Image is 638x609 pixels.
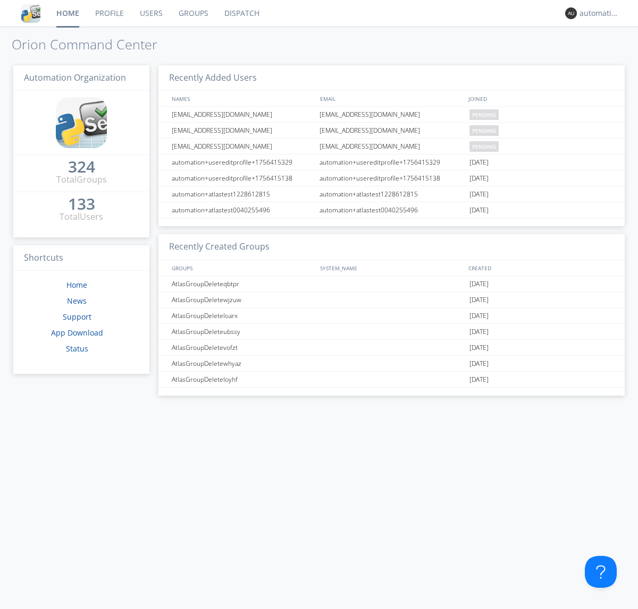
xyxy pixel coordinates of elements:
[60,211,103,223] div: Total Users
[158,155,625,170] a: automation+usereditprofile+1756415329automation+usereditprofile+1756415329[DATE]
[68,161,95,174] a: 324
[317,123,467,138] div: [EMAIL_ADDRESS][DOMAIN_NAME]
[158,276,625,292] a: AtlasGroupDeleteqbtpr[DATE]
[169,356,316,371] div: AtlasGroupDeletewhyaz
[158,324,625,340] a: AtlasGroupDeleteubssy[DATE]
[66,344,88,354] a: Status
[469,125,499,136] span: pending
[67,296,87,306] a: News
[24,72,126,83] span: Automation Organization
[158,202,625,218] a: automation+atlastest0040255496automation+atlastest0040255496[DATE]
[469,155,489,170] span: [DATE]
[169,292,316,307] div: AtlasGroupDeletewjzuw
[169,170,316,186] div: automation+usereditprofile+1756415138
[169,186,316,202] div: automation+atlastest1228612815
[68,161,95,172] div: 324
[317,202,467,218] div: automation+atlastest0040255496
[56,97,107,148] img: cddb5a64eb264b2086981ab96f4c1ba7
[317,170,467,186] div: automation+usereditprofile+1756415138
[469,340,489,356] span: [DATE]
[169,202,316,218] div: automation+atlastest0040255496
[169,139,316,154] div: [EMAIL_ADDRESS][DOMAIN_NAME]
[317,91,466,106] div: EMAIL
[169,123,316,138] div: [EMAIL_ADDRESS][DOMAIN_NAME]
[317,260,466,276] div: SYSTEM_NAME
[158,340,625,356] a: AtlasGroupDeletevofzt[DATE]
[169,324,316,339] div: AtlasGroupDeleteubssy
[469,276,489,292] span: [DATE]
[158,123,625,139] a: [EMAIL_ADDRESS][DOMAIN_NAME][EMAIL_ADDRESS][DOMAIN_NAME]pending
[68,199,95,211] a: 133
[469,186,489,202] span: [DATE]
[469,292,489,308] span: [DATE]
[158,292,625,308] a: AtlasGroupDeletewjzuw[DATE]
[169,91,315,106] div: NAMES
[469,141,499,152] span: pending
[158,65,625,91] h3: Recently Added Users
[169,155,316,170] div: automation+usereditprofile+1756415329
[469,356,489,372] span: [DATE]
[169,308,316,323] div: AtlasGroupDeleteloarx
[466,91,615,106] div: JOINED
[317,139,467,154] div: [EMAIL_ADDRESS][DOMAIN_NAME]
[317,155,467,170] div: automation+usereditprofile+1756415329
[66,280,87,290] a: Home
[13,245,149,271] h3: Shortcuts
[158,234,625,260] h3: Recently Created Groups
[469,372,489,388] span: [DATE]
[158,107,625,123] a: [EMAIL_ADDRESS][DOMAIN_NAME][EMAIL_ADDRESS][DOMAIN_NAME]pending
[469,202,489,218] span: [DATE]
[169,372,316,387] div: AtlasGroupDeleteloyhf
[158,139,625,155] a: [EMAIL_ADDRESS][DOMAIN_NAME][EMAIL_ADDRESS][DOMAIN_NAME]pending
[469,109,499,120] span: pending
[158,356,625,372] a: AtlasGroupDeletewhyaz[DATE]
[469,324,489,340] span: [DATE]
[63,312,91,322] a: Support
[169,340,316,355] div: AtlasGroupDeletevofzt
[51,328,103,338] a: App Download
[317,107,467,122] div: [EMAIL_ADDRESS][DOMAIN_NAME]
[466,260,615,276] div: CREATED
[158,186,625,202] a: automation+atlastest1228612815automation+atlastest1228612815[DATE]
[158,308,625,324] a: AtlasGroupDeleteloarx[DATE]
[21,4,40,23] img: cddb5a64eb264b2086981ab96f4c1ba7
[169,260,315,276] div: GROUPS
[68,199,95,209] div: 133
[169,107,316,122] div: [EMAIL_ADDRESS][DOMAIN_NAME]
[158,372,625,388] a: AtlasGroupDeleteloyhf[DATE]
[469,170,489,186] span: [DATE]
[580,8,619,19] div: automation+atlas0003
[56,174,107,186] div: Total Groups
[169,276,316,291] div: AtlasGroupDeleteqbtpr
[158,170,625,186] a: automation+usereditprofile+1756415138automation+usereditprofile+1756415138[DATE]
[469,308,489,324] span: [DATE]
[565,7,577,19] img: 373638.png
[585,556,617,588] iframe: Toggle Customer Support
[317,186,467,202] div: automation+atlastest1228612815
